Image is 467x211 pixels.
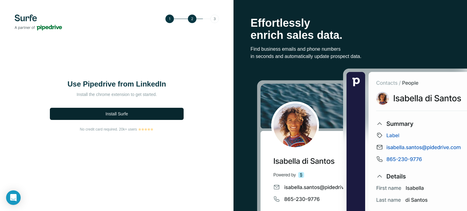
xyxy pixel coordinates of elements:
[56,79,178,89] h1: Use Pipedrive from LinkedIn
[251,17,450,29] p: Effortlessly
[251,29,450,41] p: enrich sales data.
[106,111,128,117] span: Install Surfe
[251,53,450,60] p: in seconds and automatically update prospect data.
[165,15,219,23] img: Step 2
[56,91,178,97] p: Install the chrome extension to get started.
[15,15,62,30] img: Surfe's logo
[50,108,184,120] button: Install Surfe
[6,190,21,205] div: Open Intercom Messenger
[251,46,450,53] p: Find business emails and phone numbers
[257,68,467,211] img: Surfe Stock Photo - Selling good vibes
[80,127,137,132] span: No credit card required. 20k+ users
